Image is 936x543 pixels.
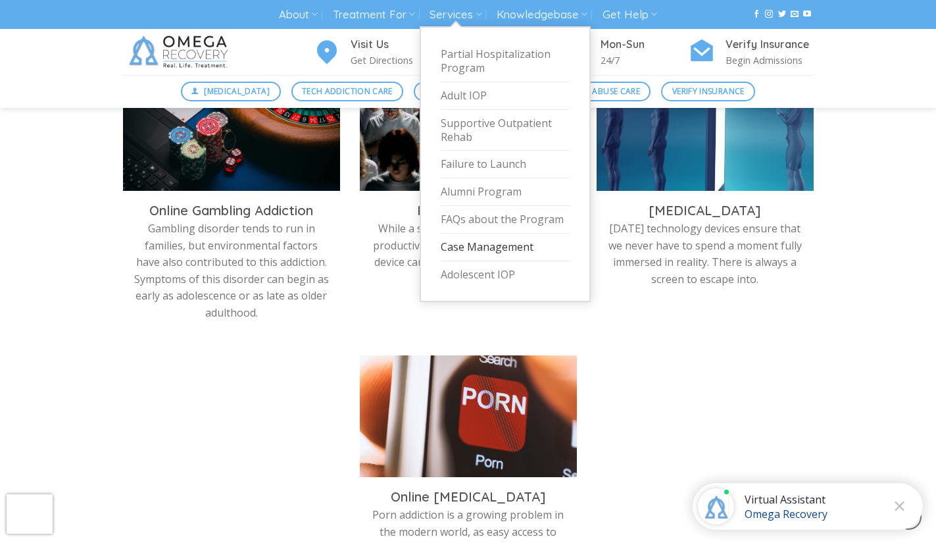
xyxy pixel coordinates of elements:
[441,206,570,234] a: FAQs about the Program
[441,234,570,261] a: Case Management
[414,82,522,101] a: Mental Health Care
[123,29,238,75] img: Omega Recovery
[360,69,577,191] img: phone-addiction-treatment
[351,53,439,68] p: Get Directions
[606,220,804,288] p: [DATE] technology devices ensure that we never have to spend a moment fully immersed in reality. ...
[752,10,760,19] a: Follow on Facebook
[291,82,404,101] a: Tech Addiction Care
[765,10,773,19] a: Follow on Instagram
[497,3,587,27] a: Knowledgebase
[133,220,330,322] p: Gambling disorder tends to run in families, but environmental factors have also contributed to th...
[351,36,439,53] h4: Visit Us
[778,10,786,19] a: Follow on Twitter
[370,220,567,288] p: While a smartphone can be a hugely productive tool, compulsive use of this device can interfere w...
[689,36,814,68] a: Verify Insurance Begin Admissions
[603,3,657,27] a: Get Help
[441,41,570,82] a: Partial Hospitalization Program
[544,85,640,97] span: Substance Abuse Care
[333,3,415,27] a: Treatment For
[791,10,799,19] a: Send us an email
[441,151,570,178] a: Failure to Launch
[314,36,439,68] a: Visit Us Get Directions
[672,85,745,97] span: Verify Insurance
[430,3,481,27] a: Services
[606,202,804,219] h3: [MEDICAL_DATA]
[601,36,689,53] h4: Mon-Sun
[601,53,689,68] p: 24/7
[370,202,567,219] h3: Phone Addiction
[726,36,814,53] h4: Verify Insurance
[204,85,270,97] span: [MEDICAL_DATA]
[441,178,570,206] a: Alumni Program
[133,202,330,219] h3: Online Gambling Addiction
[279,3,318,27] a: About
[803,10,811,19] a: Follow on YouTube
[441,261,570,288] a: Adolescent IOP
[441,82,570,110] a: Adult IOP
[441,110,570,151] a: Supportive Outpatient Rehab
[302,85,393,97] span: Tech Addiction Care
[661,82,755,101] a: Verify Insurance
[533,82,651,101] a: Substance Abuse Care
[370,488,567,505] h3: Online [MEDICAL_DATA]
[726,53,814,68] p: Begin Admissions
[181,82,281,101] a: [MEDICAL_DATA]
